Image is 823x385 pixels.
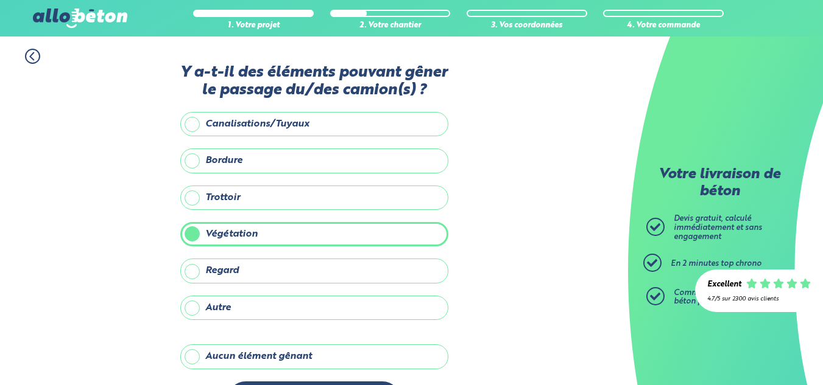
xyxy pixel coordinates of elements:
div: 1. Votre projet [193,21,314,30]
div: 3. Vos coordonnées [467,21,587,30]
label: Regard [180,258,448,283]
label: Autre [180,296,448,320]
label: Végétation [180,222,448,246]
label: Aucun élément gênant [180,344,448,369]
label: Trottoir [180,186,448,210]
p: Votre livraison de béton [649,167,789,200]
div: 4.7/5 sur 2300 avis clients [707,296,811,302]
label: Y a-t-il des éléments pouvant gêner le passage du/des camion(s) ? [180,64,448,100]
iframe: Help widget launcher [715,338,810,372]
label: Bordure [180,148,448,173]
img: allobéton [33,9,127,28]
div: 4. Votre commande [603,21,724,30]
span: En 2 minutes top chrono [671,260,761,268]
label: Canalisations/Tuyaux [180,112,448,136]
div: 2. Votre chantier [330,21,451,30]
div: Excellent [707,280,741,290]
span: Devis gratuit, calculé immédiatement et sans engagement [674,215,762,240]
span: Commandez ensuite votre béton prêt à l'emploi [674,289,771,306]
